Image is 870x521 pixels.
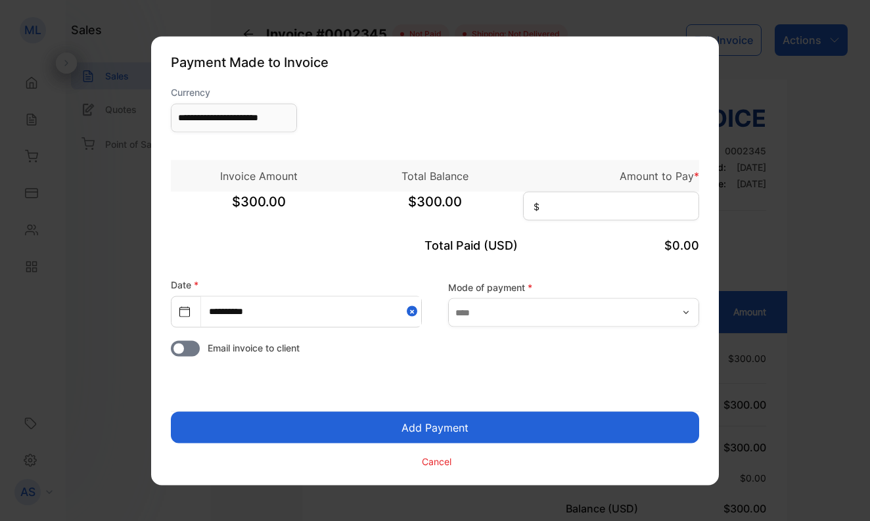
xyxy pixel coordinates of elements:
span: $ [534,199,539,213]
span: $300.00 [347,191,523,224]
button: Close [407,296,421,326]
label: Mode of payment [448,281,699,294]
p: Invoice Amount [171,168,347,183]
p: Total Paid (USD) [347,236,523,254]
button: Open LiveChat chat widget [11,5,50,45]
button: Add Payment [171,411,699,443]
span: $0.00 [664,238,699,252]
span: $300.00 [171,191,347,224]
label: Currency [171,85,297,99]
p: Cancel [422,455,451,468]
label: Date [171,279,198,290]
p: Total Balance [347,168,523,183]
p: Payment Made to Invoice [171,52,699,72]
span: Email invoice to client [208,340,300,354]
p: Amount to Pay [523,168,699,183]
